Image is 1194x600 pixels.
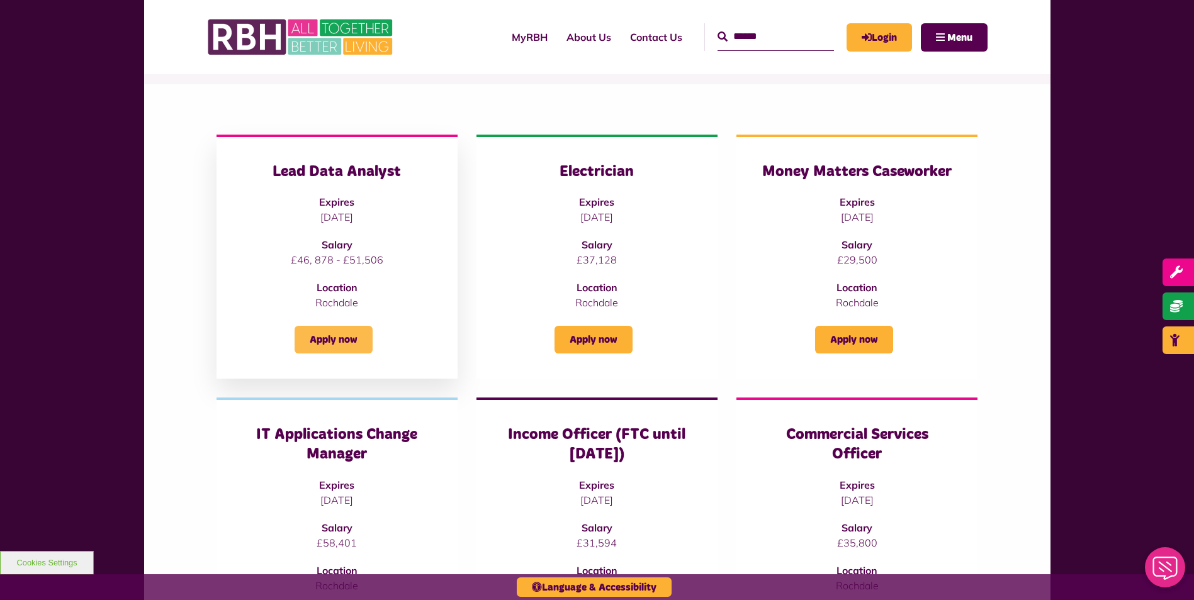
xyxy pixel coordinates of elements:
strong: Location [836,564,877,577]
h3: Commercial Services Officer [762,425,952,464]
p: £58,401 [242,535,432,550]
p: £35,800 [762,535,952,550]
p: [DATE] [242,492,432,508]
p: [DATE] [762,492,952,508]
strong: Salary [582,521,612,534]
p: Rochdale [242,295,432,310]
strong: Expires [840,196,875,208]
h3: Electrician [502,162,692,182]
strong: Salary [842,521,872,534]
h3: Lead Data Analyst [242,162,432,182]
p: [DATE] [502,209,692,225]
img: RBH [207,13,396,62]
h3: IT Applications Change Manager [242,425,432,464]
a: Apply now [815,326,893,353]
p: £31,594 [502,535,692,550]
strong: Salary [582,238,612,251]
strong: Expires [840,479,875,491]
strong: Location [577,281,617,294]
p: £29,500 [762,252,952,267]
strong: Expires [579,196,614,208]
a: Apply now [295,326,373,353]
strong: Location [317,564,358,577]
strong: Expires [319,196,354,208]
span: Menu [947,33,972,43]
h3: Money Matters Caseworker [762,162,952,182]
strong: Salary [322,238,352,251]
button: Language & Accessibility [517,577,672,597]
strong: Location [317,281,358,294]
h3: Income Officer (FTC until [DATE]) [502,425,692,464]
a: MyRBH [502,20,557,54]
strong: Expires [579,479,614,491]
a: MyRBH [847,23,912,52]
strong: Salary [322,521,352,534]
p: [DATE] [762,209,952,225]
p: [DATE] [242,209,432,225]
a: Apply now [555,326,633,353]
button: Navigation [921,23,988,52]
a: Contact Us [621,20,692,54]
p: Rochdale [502,295,692,310]
a: About Us [557,20,621,54]
strong: Location [577,564,617,577]
input: Search [718,23,834,50]
strong: Salary [842,238,872,251]
p: £46, 878 - £51,506 [242,252,432,267]
p: £37,128 [502,252,692,267]
p: [DATE] [502,492,692,508]
p: Rochdale [762,295,952,310]
strong: Expires [319,479,354,491]
strong: Location [836,281,877,294]
iframe: Netcall Web Assistant for live chat [1137,543,1194,600]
